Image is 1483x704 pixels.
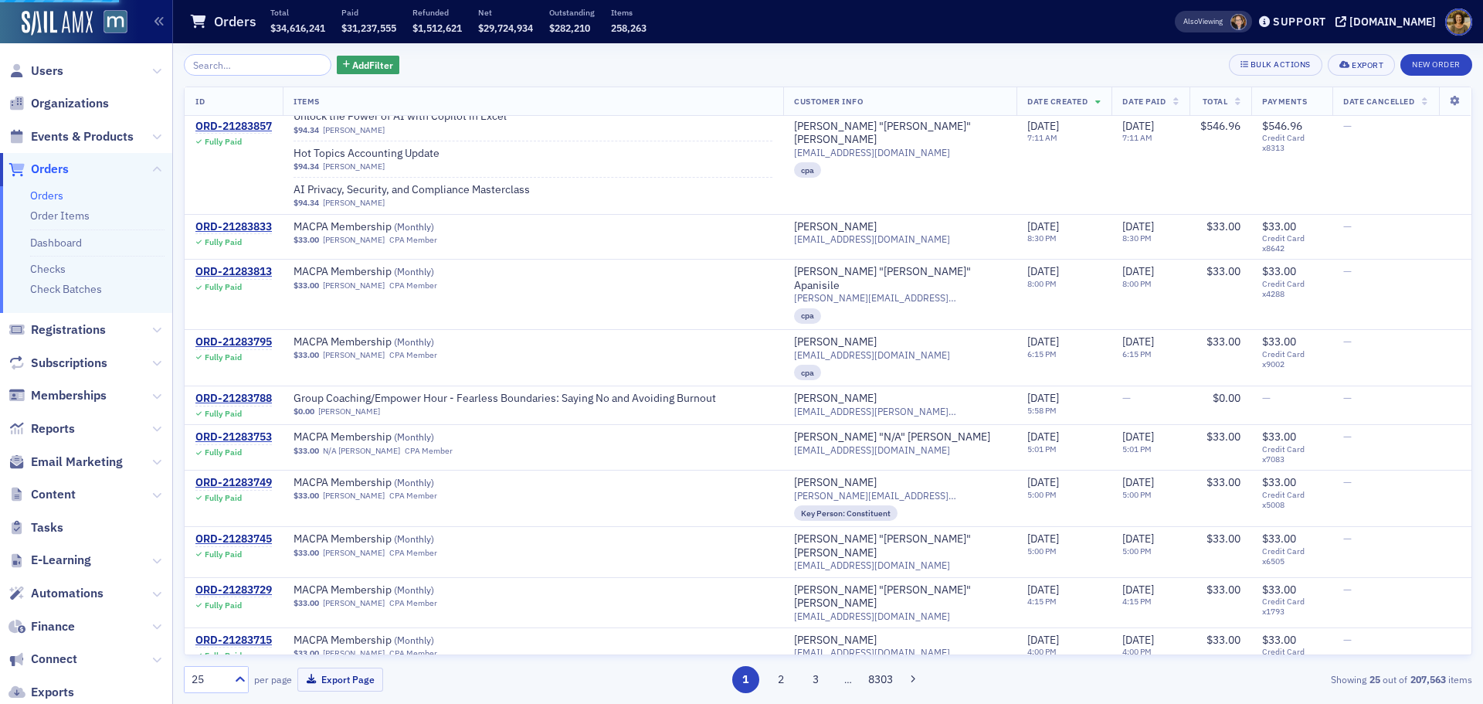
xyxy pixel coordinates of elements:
span: Date Created [1027,96,1088,107]
span: Content [31,486,76,503]
span: [DATE] [1122,475,1154,489]
span: ( Monthly ) [394,634,434,646]
span: ID [195,96,205,107]
span: [EMAIL_ADDRESS][DOMAIN_NAME] [794,147,950,158]
span: Events & Products [31,128,134,145]
span: ( Monthly ) [394,265,434,277]
a: Order Items [30,209,90,223]
div: [PERSON_NAME] [794,220,877,234]
span: MACPA Membership [294,265,488,279]
span: $34,616,241 [270,22,325,34]
div: ORD-21283715 [195,634,272,648]
div: cpa [794,365,821,380]
span: Credit Card x8313 [1262,134,1322,154]
span: Connect [31,651,77,668]
span: [DATE] [1027,583,1059,597]
span: $33.00 [1206,219,1240,233]
span: $33.00 [1206,430,1240,444]
a: ORD-21283788 [195,392,272,406]
span: MACPA Membership [294,634,488,648]
span: [PERSON_NAME][EMAIL_ADDRESS][DOMAIN_NAME] [794,490,1006,502]
span: Items [294,96,320,107]
button: Export Page [297,668,383,692]
span: E-Learning [31,552,91,569]
a: [PERSON_NAME] "[PERSON_NAME]" [PERSON_NAME] [794,120,1006,147]
a: [PERSON_NAME] [323,598,385,608]
span: Michelle Brown [1230,14,1247,30]
span: MACPA Membership [294,335,488,349]
div: CPA Member [389,281,437,291]
a: New Order [1400,56,1472,70]
div: Fully Paid [205,282,242,292]
span: Registrations [31,321,106,338]
span: Hot Topics Accounting Update [294,147,488,161]
span: $33.00 [294,446,319,456]
a: Memberships [8,387,107,404]
a: [PERSON_NAME] [323,350,385,360]
span: [DATE] [1122,583,1154,597]
div: cpa [794,308,821,324]
div: Fully Paid [205,651,242,661]
span: [DATE] [1027,119,1059,133]
div: [PERSON_NAME] "N/A" [PERSON_NAME] [794,430,990,444]
span: Credit Card x5379 [1262,647,1322,667]
button: [DOMAIN_NAME] [1335,16,1441,27]
a: Connect [8,651,77,668]
span: Payments [1262,96,1307,107]
span: [DATE] [1122,119,1154,133]
span: [EMAIL_ADDRESS][DOMAIN_NAME] [794,610,950,622]
div: CPA Member [405,446,453,456]
a: [PERSON_NAME] [323,198,385,208]
div: ORD-21283833 [195,220,272,234]
span: [EMAIL_ADDRESS][DOMAIN_NAME] [794,349,950,361]
a: [PERSON_NAME] [318,406,380,417]
a: [PERSON_NAME] [323,235,385,245]
div: Fully Paid [205,549,242,559]
a: Finance [8,618,75,635]
span: [DATE] [1122,633,1154,647]
span: [DATE] [1122,430,1154,444]
a: Group Coaching/Empower Hour - Fearless Boundaries: Saying No and Avoiding Burnout [294,392,716,406]
div: CPA Member [389,548,437,558]
a: ORD-21283753 [195,430,272,444]
span: $33.00 [1206,633,1240,647]
a: Unlock the Power of AI with Copilot in Excel [294,110,507,124]
span: Credit Card x6505 [1262,546,1322,566]
span: $33.00 [1262,219,1296,233]
time: 8:00 PM [1122,278,1152,289]
span: $94.34 [294,198,319,208]
div: [PERSON_NAME] [794,634,877,648]
span: Exports [31,684,74,701]
a: Orders [30,189,63,202]
span: $33.00 [1262,335,1296,349]
div: [PERSON_NAME] [794,335,877,349]
span: $33.00 [294,235,319,245]
span: $282,210 [549,22,590,34]
div: ORD-21283749 [195,476,272,490]
span: $33.00 [294,491,319,501]
button: New Order [1400,54,1472,76]
span: Subscriptions [31,355,107,372]
a: [PERSON_NAME] "[PERSON_NAME]" Apanisile [794,265,1006,292]
span: [DATE] [1027,633,1059,647]
span: $33.00 [1262,633,1296,647]
span: $33.00 [1262,264,1296,278]
span: MACPA Membership [294,430,488,444]
span: Credit Card x1793 [1262,597,1322,617]
a: Dashboard [30,236,82,250]
a: Exports [8,684,74,701]
div: Fully Paid [205,493,242,503]
div: Fully Paid [205,352,242,362]
a: [PERSON_NAME] [323,648,385,658]
p: Net [478,7,533,18]
p: Refunded [412,7,462,18]
div: Export [1352,61,1383,70]
div: 25 [192,672,226,688]
span: $94.34 [294,125,319,135]
div: ORD-21283795 [195,335,272,349]
span: [DATE] [1027,475,1059,489]
p: Paid [341,7,396,18]
span: Memberships [31,387,107,404]
span: ( Monthly ) [394,335,434,348]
